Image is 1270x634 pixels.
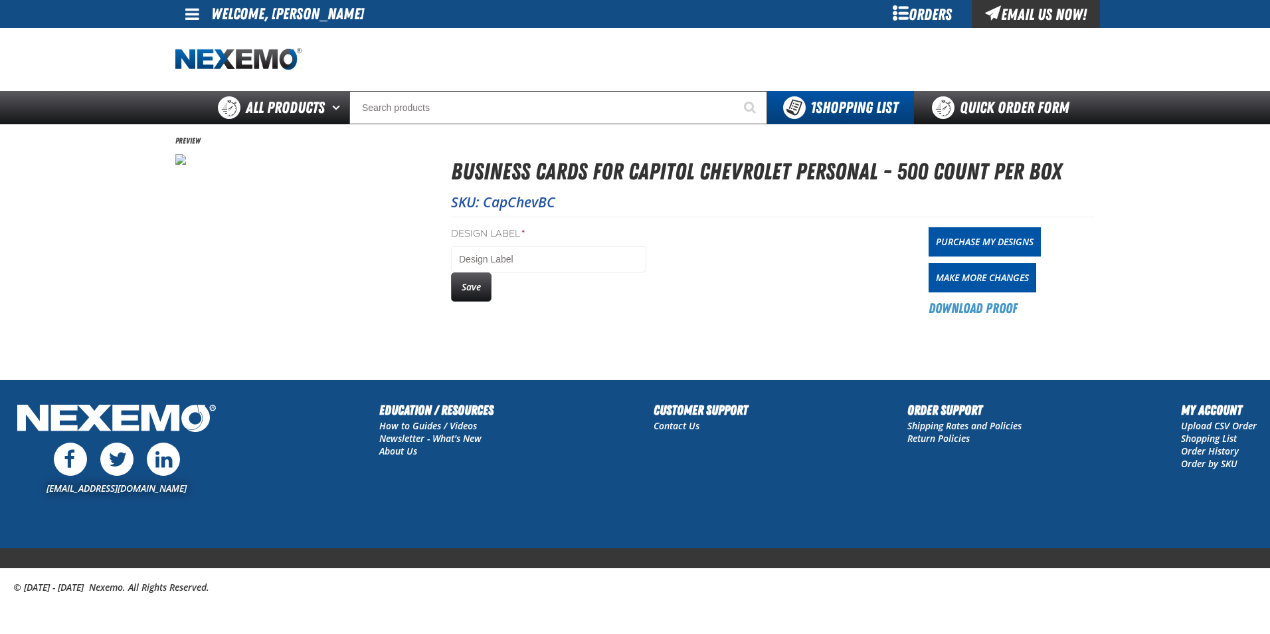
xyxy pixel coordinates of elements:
[907,419,1022,432] a: Shipping Rates and Policies
[327,91,349,124] button: Open All Products pages
[379,419,477,432] a: How to Guides / Videos
[654,400,748,420] h2: Customer Support
[175,154,186,165] img: CapChevBC-CapChevBC3.5x2-1760453739-68ee646b875fe218746572.jpg
[379,445,417,457] a: About Us
[907,432,970,445] a: Return Policies
[451,228,646,241] label: Design Label
[379,432,482,445] a: Newsletter - What's New
[175,136,201,146] span: Preview
[13,400,220,439] img: Nexemo Logo
[451,154,1095,189] h1: Business Cards for Capitol Chevrolet Personal - 500 count per box
[46,482,187,494] a: [EMAIL_ADDRESS][DOMAIN_NAME]
[175,48,302,71] a: Home
[1181,400,1257,420] h2: My Account
[654,419,699,432] a: Contact Us
[1181,445,1239,457] a: Order History
[1181,432,1237,445] a: Shopping List
[379,400,494,420] h2: Education / Resources
[1181,419,1257,432] a: Upload CSV Order
[1181,457,1237,470] a: Order by SKU
[914,91,1094,124] a: Quick Order Form
[349,91,767,124] input: Search
[734,91,767,124] button: Start Searching
[810,98,898,117] span: Shopping List
[929,227,1041,257] a: Purchase My Designs
[767,91,914,124] button: You have 1 Shopping List. Open to view details
[451,272,492,302] button: Save
[451,246,646,272] input: Design Label
[929,263,1036,292] a: Make More Changes
[810,98,816,117] strong: 1
[929,299,1018,318] a: Download Proof
[246,96,325,120] span: All Products
[175,48,302,71] img: Nexemo logo
[907,400,1022,420] h2: Order Support
[451,193,555,211] span: SKU: CapChevBC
